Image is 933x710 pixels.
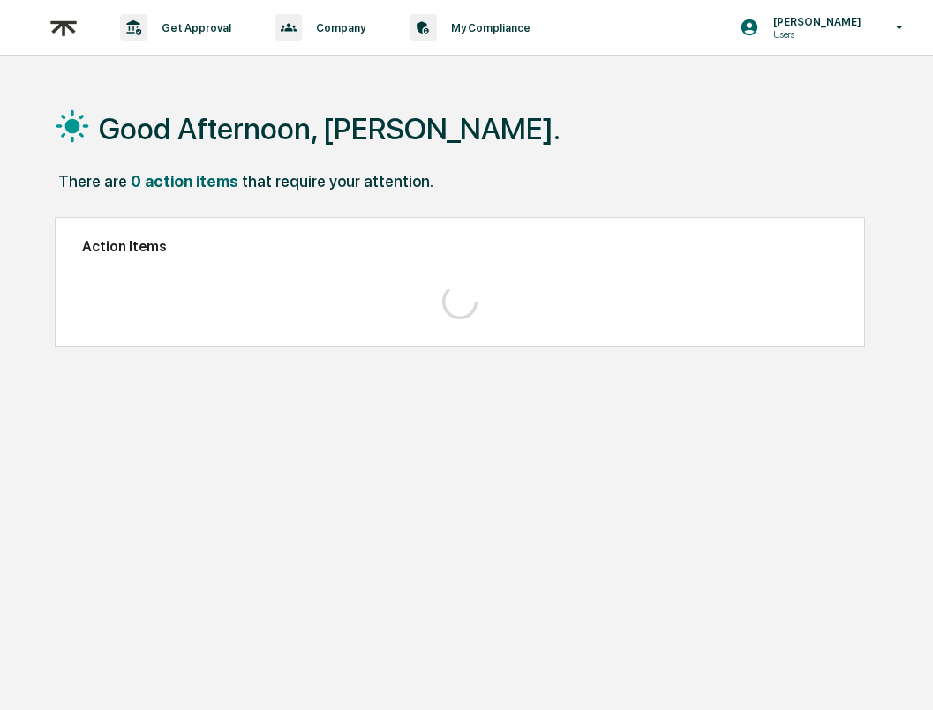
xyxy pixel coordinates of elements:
div: that require your attention. [242,172,433,191]
p: Company [302,21,374,34]
h2: Action Items [82,238,838,255]
p: [PERSON_NAME] [759,15,870,28]
p: Users [759,28,870,41]
img: logo [42,6,85,49]
div: There are [58,172,127,191]
div: 0 action items [131,172,238,191]
p: My Compliance [437,21,539,34]
h1: Good Afternoon, [PERSON_NAME]. [99,111,561,146]
p: Get Approval [147,21,240,34]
